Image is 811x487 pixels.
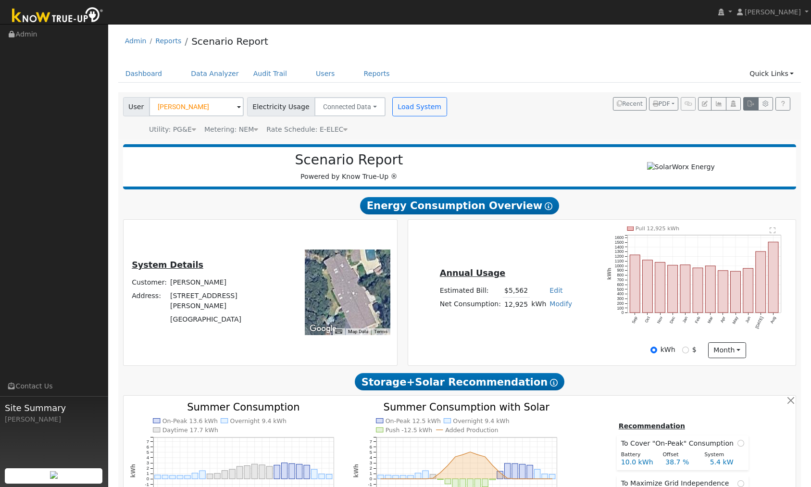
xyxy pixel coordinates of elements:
[360,197,559,214] span: Energy Consumption Overview
[680,265,690,312] rect: onclick=""
[661,345,675,355] label: kWh
[309,65,342,83] a: Users
[708,342,746,359] button: month
[617,291,624,296] text: 400
[770,227,776,234] text: 
[307,323,339,335] img: Google
[170,475,175,479] rect: onclick=""
[146,439,149,444] text: 7
[7,5,108,27] img: Know True-Up
[698,97,711,111] button: Edit User
[537,478,538,480] circle: onclick=""
[769,316,777,325] text: Aug
[503,284,530,298] td: $5,562
[438,284,502,298] td: Estimated Bill:
[377,475,383,479] rect: onclick=""
[369,466,372,471] text: 2
[647,162,715,172] img: SolarWorx Energy
[617,268,624,273] text: 900
[368,482,372,487] text: -1
[162,417,217,425] text: On-Peak 13.6 kWh
[319,474,324,479] rect: onclick=""
[155,37,181,45] a: Reports
[617,273,624,277] text: 800
[326,475,332,479] rect: onclick=""
[549,287,562,294] a: Edit
[542,474,548,479] rect: onclick=""
[118,65,170,83] a: Dashboard
[621,438,737,449] span: To Cover "On-Peak" Consumption
[177,475,183,479] rect: onclick=""
[522,478,524,480] circle: onclick=""
[656,315,664,324] text: Nov
[642,260,652,312] rect: onclick=""
[392,97,447,116] button: Load System
[655,262,665,313] rect: onclick=""
[615,240,624,245] text: 1500
[462,454,464,456] circle: onclick=""
[549,475,555,479] rect: onclick=""
[775,97,790,111] a: Help Link
[447,464,449,466] circle: onclick=""
[185,475,190,479] rect: onclick=""
[149,125,196,135] div: Utility: PG&E
[146,444,149,450] text: 6
[530,298,548,312] td: kWh
[619,422,685,430] u: Recommendation
[246,65,294,83] a: Audit Trail
[699,451,741,459] div: System
[512,464,518,479] rect: onclick=""
[383,401,549,413] text: Summer Consumption with Solar
[705,266,715,312] rect: onclick=""
[259,465,265,479] rect: onclick=""
[162,426,218,434] text: Daytime 17.7 kWh
[754,316,764,329] text: [DATE]
[133,152,565,168] h2: Scenario Report
[615,254,624,259] text: 1200
[607,268,612,280] text: kWh
[169,275,278,289] td: [PERSON_NAME]
[229,470,235,479] rect: onclick=""
[146,476,149,482] text: 0
[507,477,509,479] circle: onclick=""
[527,465,533,479] rect: onclick=""
[692,345,697,355] label: $
[385,475,391,479] rect: onclick=""
[169,289,278,312] td: [STREET_ADDRESS][PERSON_NAME]
[445,426,498,434] text: Added Production
[385,417,440,425] text: On-Peak 12.5 kWh
[207,474,212,479] rect: onclick=""
[745,316,752,324] text: Jun
[200,471,205,479] rect: onclick=""
[650,347,657,353] input: kWh
[718,271,728,313] rect: onclick=""
[369,444,372,450] text: 6
[395,478,397,480] circle: onclick=""
[549,300,572,308] a: Modify
[274,465,280,479] rect: onclick=""
[617,301,624,306] text: 200
[616,451,658,459] div: Battery
[369,450,372,455] text: 5
[503,298,530,312] td: 12,925
[615,245,624,250] text: 1400
[410,478,412,480] circle: onclick=""
[417,478,419,480] circle: onclick=""
[374,329,387,334] a: Terms (opens in new tab)
[335,328,342,335] button: Keyboard shortcuts
[307,323,339,335] a: Open this area in Google Maps (opens a new window)
[682,347,689,353] input: $
[726,97,741,111] button: Login As
[711,97,726,111] button: Multi-Series Graph
[154,475,160,479] rect: onclick=""
[146,471,149,476] text: 1
[661,457,705,467] div: 38.7 %
[438,298,502,312] td: Net Consumption:
[149,97,244,116] input: Select a User
[430,475,436,479] rect: onclick=""
[380,478,382,480] circle: onclick=""
[622,311,624,315] text: 0
[369,476,372,482] text: 0
[545,202,552,210] i: Show Help
[123,97,150,116] span: User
